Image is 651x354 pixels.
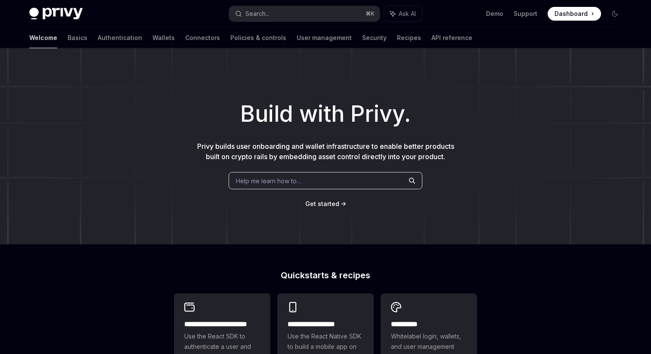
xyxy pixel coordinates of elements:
div: Search... [245,9,270,19]
a: Wallets [152,28,175,48]
button: Search...⌘K [229,6,380,22]
a: Connectors [185,28,220,48]
a: Support [514,9,537,18]
span: Privy builds user onboarding and wallet infrastructure to enable better products built on crypto ... [197,142,454,161]
a: Get started [305,200,339,208]
span: Dashboard [555,9,588,18]
button: Ask AI [384,6,422,22]
a: Authentication [98,28,142,48]
span: ⌘ K [366,10,375,17]
span: Help me learn how to… [236,176,301,185]
h1: Build with Privy. [14,97,637,131]
a: Welcome [29,28,57,48]
a: Security [362,28,387,48]
h2: Quickstarts & recipes [174,271,477,280]
a: API reference [431,28,472,48]
span: Get started [305,200,339,207]
a: Recipes [397,28,421,48]
a: Policies & controls [230,28,286,48]
a: Dashboard [548,7,601,21]
button: Toggle dark mode [608,7,622,21]
img: dark logo [29,8,83,20]
a: Demo [486,9,503,18]
a: Basics [68,28,87,48]
a: User management [297,28,352,48]
span: Ask AI [399,9,416,18]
